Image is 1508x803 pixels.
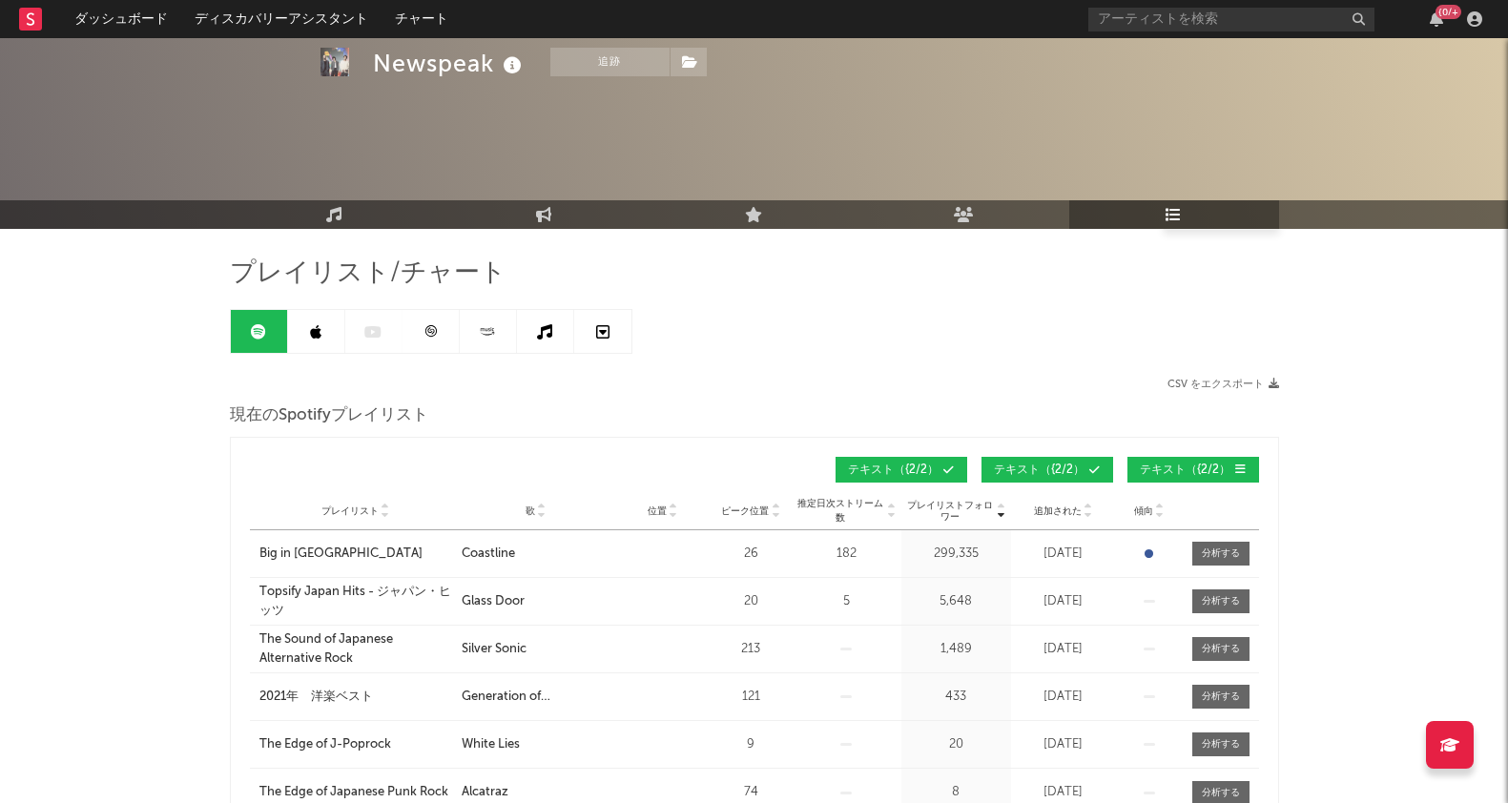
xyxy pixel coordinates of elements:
[1016,735,1111,754] div: [DATE]
[1088,8,1374,31] input: アーティストを検索
[906,500,995,523] span: プレイリストフォロワー
[715,545,787,564] div: 26
[230,262,506,285] span: プレイリスト/チャート
[462,735,520,754] div: White Lies
[1016,545,1111,564] div: [DATE]
[906,783,1006,802] div: 8
[721,505,769,517] span: ピーク位置
[796,592,897,611] div: 5
[462,783,508,802] div: Alcatraz
[373,48,527,79] div: Newspeak
[462,545,515,564] div: Coastline
[259,545,452,564] a: Big in [GEOGRAPHIC_DATA]
[1034,505,1082,517] span: 追加された
[906,545,1006,564] div: 299,335
[715,783,787,802] div: 74
[230,404,428,427] span: 現在のSpotifyプレイリスト
[259,735,391,754] div: The Edge of J-Poprock
[259,783,448,802] div: The Edge of Japanese Punk Rock
[259,688,452,707] a: 2021年 洋楽ベスト
[906,688,1006,707] div: 433
[259,583,452,620] a: Topsify Japan Hits - ジャパン・ヒッツ
[259,735,452,754] a: The Edge of J-Poprock
[906,735,1006,754] div: 20
[1016,640,1111,659] div: [DATE]
[1127,457,1259,483] button: テキスト（{2/2）
[321,505,379,517] span: プレイリスト
[994,464,1085,476] span: テキスト （{2/2）
[259,545,423,564] div: Big in [GEOGRAPHIC_DATA]
[462,592,525,611] div: Glass Door
[715,592,787,611] div: 20
[462,640,527,659] div: Silver Sonic
[1436,5,1461,19] div: {0/+
[648,505,667,517] span: 位置
[259,630,452,668] a: The Sound of Japanese Alternative Rock
[1016,688,1111,707] div: [DATE]
[796,497,885,525] span: 推定日次ストリーム数
[1430,11,1443,27] button: {0/+
[1134,505,1153,517] span: 傾向
[259,783,452,802] a: The Edge of Japanese Punk Rock
[462,688,610,707] div: Generation of Superstitions
[1016,592,1111,611] div: [DATE]
[1016,783,1111,802] div: [DATE]
[836,457,967,483] button: テキスト（{2/2）
[796,545,897,564] div: 182
[1140,464,1230,476] span: テキスト （{2/2）
[715,735,787,754] div: 9
[981,457,1113,483] button: テキスト（{2/2）
[550,48,670,76] button: 追跡
[715,688,787,707] div: 121
[1167,379,1279,390] button: CSV をエクスポート
[906,640,1006,659] div: 1,489
[906,592,1006,611] div: 5,648
[715,640,787,659] div: 213
[848,464,939,476] span: テキスト （{2/2）
[526,505,535,517] span: 歌
[259,688,373,707] div: 2021年 洋楽ベスト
